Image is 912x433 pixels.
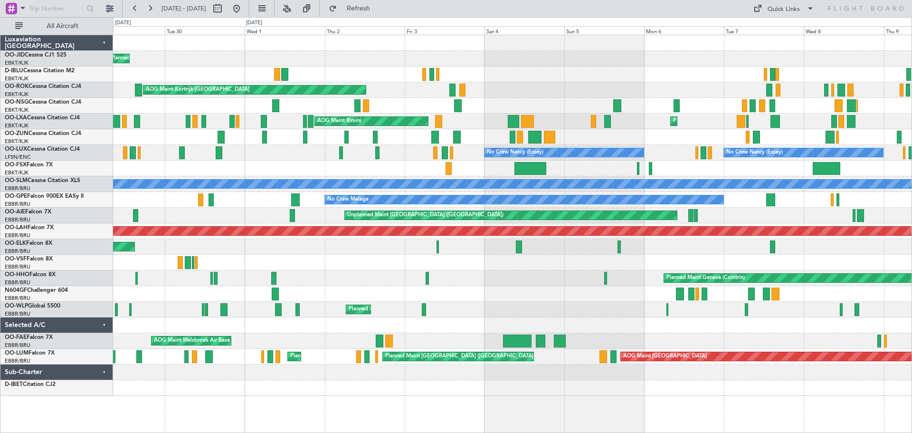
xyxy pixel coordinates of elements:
[154,334,230,348] div: AOG Maint Melsbroek Air Base
[405,26,484,35] div: Fri 3
[5,256,53,262] a: OO-VSFFalcon 8X
[325,26,405,35] div: Thu 2
[146,83,249,97] div: AOG Maint Kortrijk-[GEOGRAPHIC_DATA]
[5,288,27,293] span: N604GF
[5,68,23,74] span: D-IBLU
[5,122,28,129] a: EBKT/KJK
[5,154,31,161] a: LFSN/ENC
[5,131,28,136] span: OO-ZUN
[5,350,55,356] a: OO-LUMFalcon 7X
[5,52,66,58] a: OO-JIDCessna CJ1 525
[5,138,28,145] a: EBKT/KJK
[161,4,206,13] span: [DATE] - [DATE]
[5,169,28,176] a: EBKT/KJK
[623,349,707,364] div: AOG Maint [GEOGRAPHIC_DATA]
[5,382,23,387] span: D-IBET
[726,145,783,160] div: No Crew Nancy (Essey)
[5,342,30,349] a: EBBR/BRU
[5,84,28,89] span: OO-ROK
[5,178,28,183] span: OO-SLM
[324,1,381,16] button: Refresh
[5,357,30,365] a: EBBR/BRU
[5,162,27,168] span: OO-FSX
[5,272,29,278] span: OO-HHO
[5,225,28,231] span: OO-LAH
[5,382,56,387] a: D-IBETCitation CJ2
[768,5,800,14] div: Quick Links
[5,131,81,136] a: OO-ZUNCessna Citation CJ4
[10,19,103,34] button: All Aircraft
[5,335,27,340] span: OO-FAE
[5,272,56,278] a: OO-HHOFalcon 8X
[245,26,324,35] div: Wed 1
[5,209,51,215] a: OO-AIEFalcon 7X
[290,349,462,364] div: Planned Maint [GEOGRAPHIC_DATA] ([GEOGRAPHIC_DATA] National)
[5,303,60,309] a: OO-WLPGlobal 5500
[115,19,131,27] div: [DATE]
[673,114,784,128] div: Planned Maint Kortrijk-[GEOGRAPHIC_DATA]
[385,349,557,364] div: Planned Maint [GEOGRAPHIC_DATA] ([GEOGRAPHIC_DATA] National)
[5,350,28,356] span: OO-LUM
[564,26,644,35] div: Sun 5
[5,201,30,208] a: EBBR/BRU
[5,146,27,152] span: OO-LUX
[5,91,28,98] a: EBKT/KJK
[5,232,30,239] a: EBBR/BRU
[5,193,84,199] a: OO-GPEFalcon 900EX EASy II
[5,193,27,199] span: OO-GPE
[5,225,54,231] a: OO-LAHFalcon 7X
[5,248,30,255] a: EBBR/BRU
[666,271,745,285] div: Planned Maint Geneva (Cointrin)
[5,52,25,58] span: OO-JID
[484,26,564,35] div: Sat 4
[749,1,819,16] button: Quick Links
[5,99,28,105] span: OO-NSG
[5,216,30,223] a: EBBR/BRU
[724,26,804,35] div: Tue 7
[5,68,75,74] a: D-IBLUCessna Citation M2
[5,279,30,286] a: EBBR/BRU
[5,59,28,67] a: EBKT/KJK
[327,192,369,207] div: No Crew Malaga
[5,75,28,82] a: EBKT/KJK
[339,5,379,12] span: Refresh
[5,178,80,183] a: OO-SLMCessna Citation XLS
[5,99,81,105] a: OO-NSGCessna Citation CJ4
[5,256,27,262] span: OO-VSF
[349,302,417,317] div: Planned Maint Milan (Linate)
[5,185,30,192] a: EBBR/BRU
[317,114,361,128] div: AOG Maint Rimini
[804,26,883,35] div: Wed 8
[5,84,81,89] a: OO-ROKCessna Citation CJ4
[5,241,52,246] a: OO-ELKFalcon 8X
[29,1,84,16] input: Trip Number
[165,26,245,35] div: Tue 30
[5,162,53,168] a: OO-FSXFalcon 7X
[85,26,165,35] div: Mon 29
[5,146,80,152] a: OO-LUXCessna Citation CJ4
[5,335,53,340] a: OO-FAEFalcon 7X
[5,115,80,121] a: OO-LXACessna Citation CJ4
[5,310,30,318] a: EBBR/BRU
[5,295,30,302] a: EBBR/BRU
[5,241,26,246] span: OO-ELK
[5,209,25,215] span: OO-AIE
[644,26,724,35] div: Mon 6
[5,115,27,121] span: OO-LXA
[5,263,30,270] a: EBBR/BRU
[25,23,100,29] span: All Aircraft
[246,19,262,27] div: [DATE]
[5,106,28,114] a: EBKT/KJK
[347,208,503,222] div: Unplanned Maint [GEOGRAPHIC_DATA] ([GEOGRAPHIC_DATA])
[5,303,28,309] span: OO-WLP
[5,288,68,293] a: N604GFChallenger 604
[487,145,543,160] div: No Crew Nancy (Essey)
